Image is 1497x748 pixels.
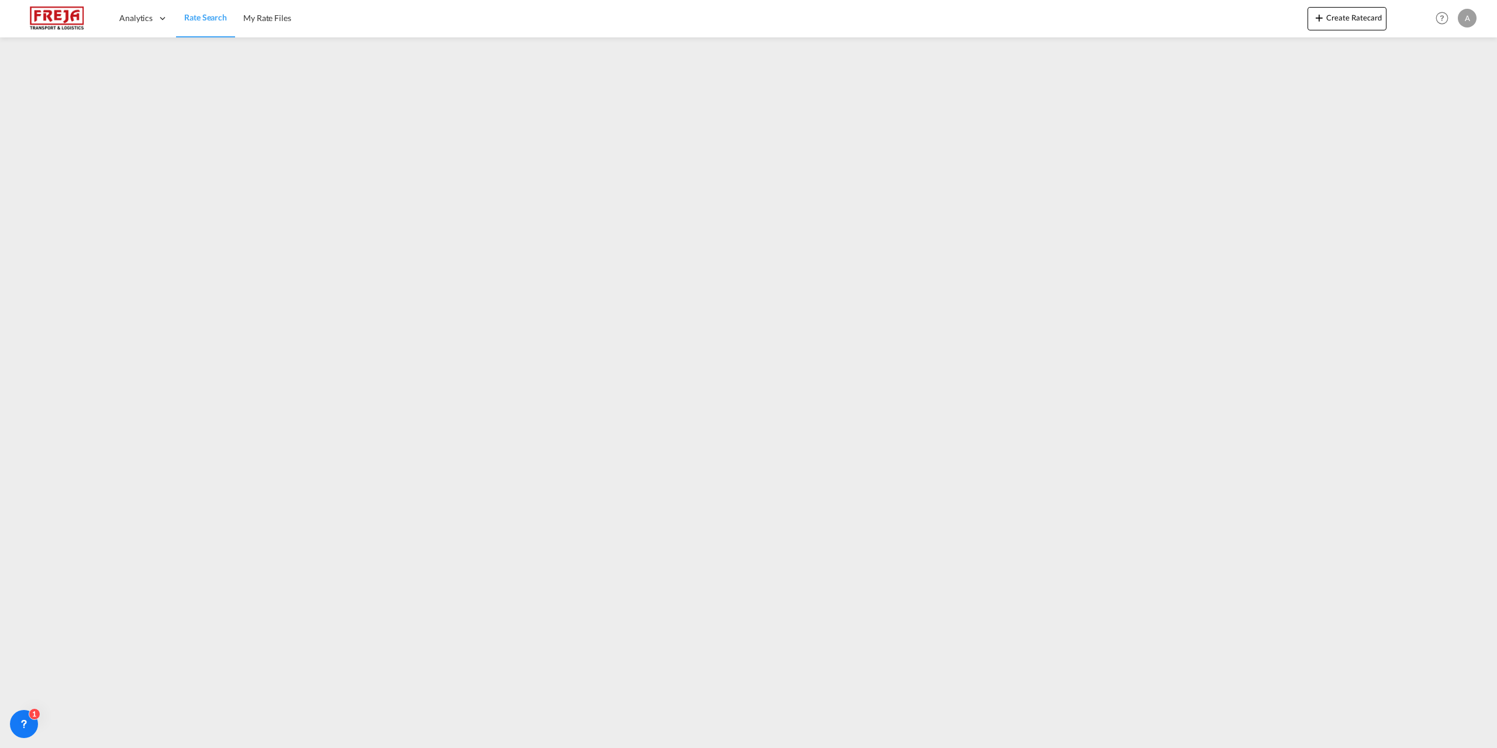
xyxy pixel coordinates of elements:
[184,12,227,22] span: Rate Search
[1432,8,1452,28] span: Help
[1432,8,1458,29] div: Help
[18,5,96,32] img: 586607c025bf11f083711d99603023e7.png
[119,12,153,24] span: Analytics
[1458,9,1477,27] div: A
[243,13,291,23] span: My Rate Files
[1308,7,1386,30] button: icon-plus 400-fgCreate Ratecard
[1312,11,1326,25] md-icon: icon-plus 400-fg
